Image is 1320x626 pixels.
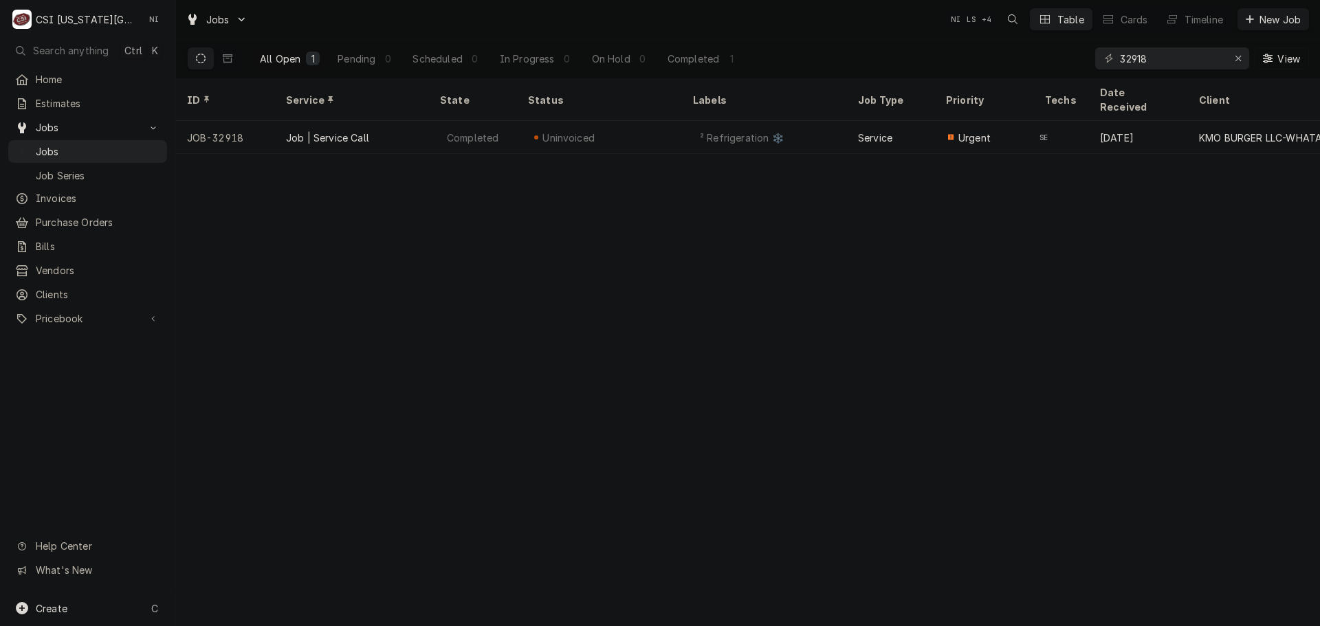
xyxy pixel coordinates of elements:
[124,43,142,58] span: Ctrl
[338,52,375,66] div: Pending
[36,12,137,27] div: CSI [US_STATE][GEOGRAPHIC_DATA]
[471,52,479,66] div: 0
[541,131,597,145] div: Uninvoiced
[592,52,630,66] div: On Hold
[440,93,506,107] div: State
[36,168,160,183] span: Job Series
[8,283,167,306] a: Clients
[946,10,965,29] div: Nate Ingram's Avatar
[8,535,167,557] a: Go to Help Center
[1002,8,1024,30] button: Open search
[8,140,167,163] a: Jobs
[36,311,140,326] span: Pricebook
[1034,128,1053,147] div: Steve Ethridge's Avatar
[946,93,1020,107] div: Priority
[1257,12,1303,27] span: New Job
[563,52,571,66] div: 0
[384,52,392,66] div: 0
[152,43,158,58] span: K
[500,52,555,66] div: In Progress
[1100,85,1174,114] div: Date Received
[698,131,785,145] div: ² Refrigeration ❄️
[445,131,500,145] div: Completed
[8,116,167,139] a: Go to Jobs
[8,164,167,187] a: Job Series
[36,72,160,87] span: Home
[36,263,160,278] span: Vendors
[36,239,160,254] span: Bills
[639,52,647,66] div: 0
[12,10,32,29] div: C
[1121,12,1148,27] div: Cards
[1237,8,1309,30] button: New Job
[8,92,167,115] a: Estimates
[8,307,167,330] a: Go to Pricebook
[36,539,159,553] span: Help Center
[286,131,369,145] div: Job | Service Call
[958,131,991,145] span: Urgent
[309,52,317,66] div: 1
[962,10,981,29] div: Lindy Springer's Avatar
[286,93,415,107] div: Service
[180,8,253,31] a: Go to Jobs
[260,52,300,66] div: All Open
[144,10,164,29] div: Nate Ingram's Avatar
[151,601,158,616] span: C
[8,235,167,258] a: Bills
[8,187,167,210] a: Invoices
[858,93,924,107] div: Job Type
[36,603,67,614] span: Create
[1089,121,1188,154] div: [DATE]
[36,215,160,230] span: Purchase Orders
[1185,12,1223,27] div: Timeline
[33,43,109,58] span: Search anything
[36,96,160,111] span: Estimates
[36,287,160,302] span: Clients
[1034,128,1053,147] div: SE
[8,259,167,282] a: Vendors
[1255,47,1309,69] button: View
[144,10,164,29] div: NI
[962,10,981,29] div: LS
[36,120,140,135] span: Jobs
[8,211,167,234] a: Purchase Orders
[946,10,965,29] div: NI
[1045,93,1078,107] div: Techs
[8,559,167,581] a: Go to What's New
[1057,12,1084,27] div: Table
[36,563,159,577] span: What's New
[187,93,261,107] div: ID
[36,191,160,205] span: Invoices
[412,52,462,66] div: Scheduled
[528,93,668,107] div: Status
[668,52,719,66] div: Completed
[693,93,836,107] div: Labels
[977,10,996,29] div: + 4
[36,144,160,159] span: Jobs
[12,10,32,29] div: CSI Kansas City's Avatar
[1120,47,1223,69] input: Keyword search
[727,52,736,66] div: 1
[8,68,167,91] a: Home
[1275,52,1303,66] span: View
[8,38,167,63] button: Search anythingCtrlK
[176,121,275,154] div: JOB-32918
[1227,47,1249,69] button: Erase input
[206,12,230,27] span: Jobs
[858,131,892,145] div: Service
